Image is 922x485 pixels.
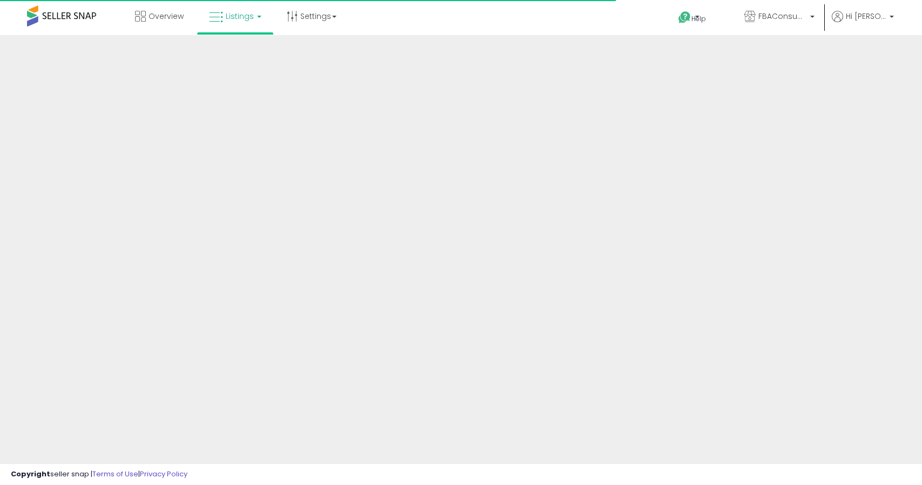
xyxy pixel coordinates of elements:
span: Overview [149,11,184,22]
a: Hi [PERSON_NAME] [832,11,894,35]
i: Get Help [678,11,691,24]
span: FBAConsumerGoods [758,11,807,22]
span: Hi [PERSON_NAME] [846,11,886,22]
span: Listings [226,11,254,22]
a: Help [670,3,727,35]
span: Help [691,14,706,23]
a: Terms of Use [92,469,138,479]
strong: Copyright [11,469,50,479]
a: Privacy Policy [140,469,187,479]
div: seller snap | | [11,469,187,480]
